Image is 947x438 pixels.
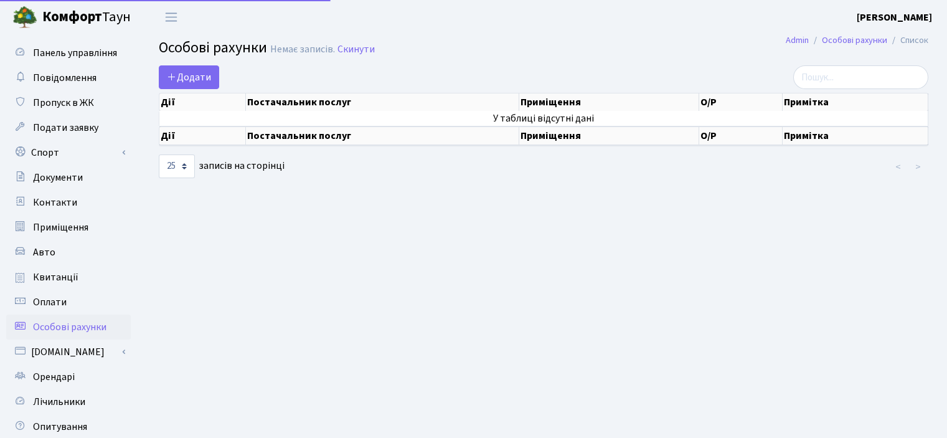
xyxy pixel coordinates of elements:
[33,320,106,334] span: Особові рахунки
[6,340,131,364] a: [DOMAIN_NAME]
[793,65,928,89] input: Пошук...
[6,65,131,90] a: Повідомлення
[857,11,932,24] b: [PERSON_NAME]
[887,34,928,47] li: Список
[33,96,94,110] span: Пропуск в ЖК
[33,395,85,409] span: Лічильники
[33,196,77,209] span: Контакти
[6,165,131,190] a: Документи
[246,93,519,111] th: Постачальник послуг
[767,27,947,54] nav: breadcrumb
[33,420,87,434] span: Опитування
[783,93,928,111] th: Примітка
[783,126,928,145] th: Примітка
[6,389,131,414] a: Лічильники
[519,126,699,145] th: Приміщення
[6,364,131,389] a: Орендарі
[699,126,783,145] th: О/Р
[33,245,55,259] span: Авто
[33,221,88,234] span: Приміщення
[6,190,131,215] a: Контакти
[33,71,97,85] span: Повідомлення
[519,93,699,111] th: Приміщення
[159,111,928,126] td: У таблиці відсутні дані
[159,93,246,111] th: Дії
[33,121,98,135] span: Подати заявку
[42,7,102,27] b: Комфорт
[33,171,83,184] span: Документи
[6,240,131,265] a: Авто
[6,315,131,340] a: Особові рахунки
[33,370,75,384] span: Орендарі
[270,44,335,55] div: Немає записів.
[159,126,246,145] th: Дії
[33,270,78,284] span: Квитанції
[786,34,809,47] a: Admin
[159,155,195,178] select: записів на сторінці
[6,115,131,140] a: Подати заявку
[33,46,117,60] span: Панель управління
[6,140,131,165] a: Спорт
[246,126,519,145] th: Постачальник послуг
[159,65,219,89] a: Додати
[6,90,131,115] a: Пропуск в ЖК
[337,44,375,55] a: Скинути
[42,7,131,28] span: Таун
[699,93,783,111] th: О/Р
[159,155,285,178] label: записів на сторінці
[6,290,131,315] a: Оплати
[6,215,131,240] a: Приміщення
[6,40,131,65] a: Панель управління
[12,5,37,30] img: logo.png
[156,7,187,27] button: Переключити навігацію
[167,70,211,84] span: Додати
[822,34,887,47] a: Особові рахунки
[33,295,67,309] span: Оплати
[159,37,267,59] span: Особові рахунки
[6,265,131,290] a: Квитанції
[857,10,932,25] a: [PERSON_NAME]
